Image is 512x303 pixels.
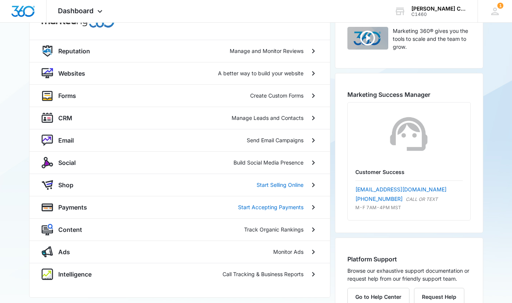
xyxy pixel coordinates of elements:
span: Dashboard [58,7,93,15]
h2: Platform Support [347,255,471,264]
a: [PHONE_NUMBER] [355,195,403,203]
img: crm [42,112,53,124]
span: 1 [497,3,503,9]
img: shopApp [42,179,53,191]
a: adsAdsMonitor Ads [30,241,330,263]
img: forms [42,90,53,101]
p: Websites [58,69,85,78]
a: paymentsPaymentsStart Accepting Payments [30,196,330,218]
img: website [42,68,53,79]
p: A better way to build your website [218,69,303,77]
p: Marketing 360® gives you the tools to scale and the team to grow. [393,27,471,51]
h2: Marketing Success Manager [347,90,471,99]
p: Forms [58,91,76,100]
p: M-F 7AM-4PM MST [355,204,463,211]
div: account name [411,6,467,12]
a: Go to Help Center [347,294,414,300]
img: Quick Overview Video [347,27,388,50]
p: Manage Leads and Contacts [232,114,303,122]
p: Start Accepting Payments [238,203,303,211]
p: Payments [58,203,87,212]
a: contentContentTrack Organic Rankings [30,218,330,241]
img: intelligence [42,269,53,280]
img: ads [42,246,53,258]
p: CALL OR TEXT [406,196,438,203]
p: Reputation [58,47,90,56]
a: reputationReputationManage and Monitor Reviews [30,40,330,62]
p: Call Tracking & Business Reports [223,270,303,278]
p: Send Email Campaigns [247,136,303,144]
img: Customer Success [386,112,432,157]
div: account id [411,12,467,17]
p: Start Selling Online [257,181,303,189]
p: Monitor Ads [273,248,303,256]
a: crmCRMManage Leads and Contacts [30,107,330,129]
p: Ads [58,247,70,256]
img: nurture [42,135,53,146]
a: websiteWebsitesA better way to build your website [30,62,330,84]
p: Customer Success [355,168,463,176]
a: socialSocialBuild Social Media Presence [30,151,330,174]
p: Social [58,158,76,167]
img: reputation [42,45,53,57]
img: payments [42,202,53,213]
p: Content [58,225,82,234]
p: Create Custom Forms [250,92,303,99]
a: nurtureEmailSend Email Campaigns [30,129,330,151]
a: intelligenceIntelligenceCall Tracking & Business Reports [30,263,330,285]
a: [EMAIL_ADDRESS][DOMAIN_NAME] [355,186,447,193]
p: Intelligence [58,270,92,279]
p: Build Social Media Presence [233,158,303,166]
a: formsFormsCreate Custom Forms [30,84,330,107]
img: content [42,224,53,235]
p: Email [58,136,74,145]
div: notifications count [497,3,503,9]
a: shopAppShopStart Selling Online [30,174,330,196]
p: Shop [58,180,73,190]
p: Browse our exhaustive support documentation or request help from our friendly support team. [347,267,471,283]
p: Manage and Monitor Reviews [230,47,303,55]
p: Track Organic Rankings [244,225,303,233]
p: CRM [58,113,72,123]
img: social [42,157,53,168]
a: Request Help [414,294,464,300]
